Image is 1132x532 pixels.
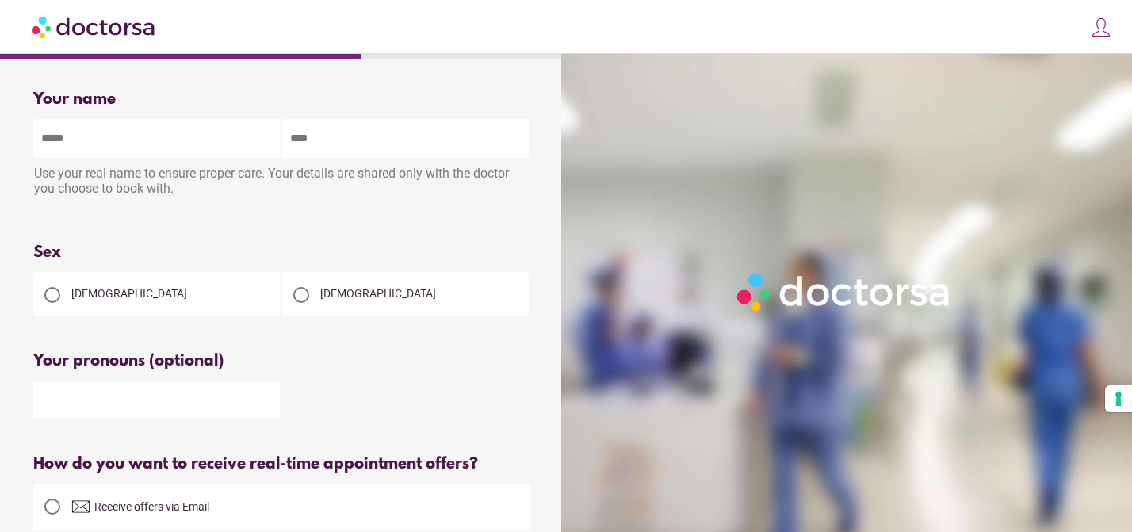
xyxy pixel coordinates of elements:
span: [DEMOGRAPHIC_DATA] [320,287,436,300]
img: Logo-Doctorsa-trans-White-partial-flat.png [731,266,958,317]
img: Doctorsa.com [32,9,157,44]
div: Use your real name to ensure proper care. Your details are shared only with the doctor you choose... [33,158,531,208]
button: Your consent preferences for tracking technologies [1105,385,1132,412]
span: [DEMOGRAPHIC_DATA] [71,287,187,300]
div: How do you want to receive real-time appointment offers? [33,455,531,473]
div: Sex [33,243,531,262]
div: Your pronouns (optional) [33,352,531,370]
img: email [71,497,90,516]
span: Receive offers via Email [94,500,209,513]
div: Your name [33,90,531,109]
img: icons8-customer-100.png [1090,17,1112,39]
